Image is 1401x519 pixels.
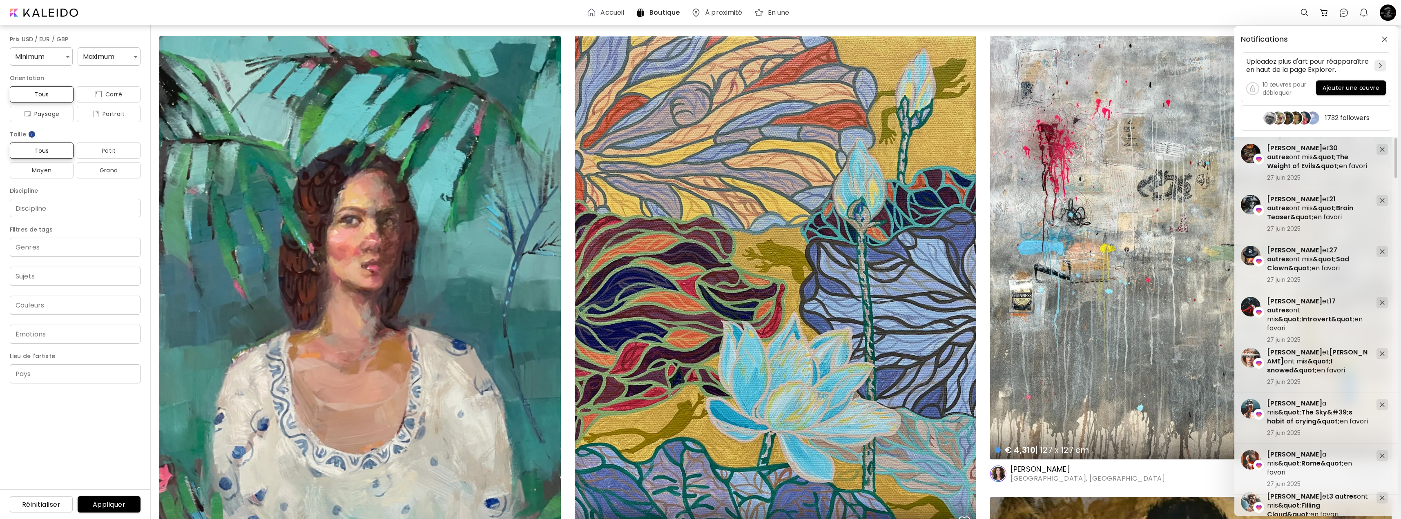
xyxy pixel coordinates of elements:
[1267,254,1289,264] span: autres
[1263,80,1316,97] h5: 10 œuvres pour débloquer
[1267,399,1322,408] span: [PERSON_NAME]
[1267,336,1370,343] span: 27 juin 2025
[1267,492,1370,519] h5: et ont mis en favori
[1267,203,1353,222] span: &quot;Brain Teaser&quot;
[1329,194,1336,204] span: 21
[1267,174,1370,181] span: 27 juin 2025
[1241,35,1288,43] h5: Notifications
[1267,276,1370,283] span: 27 juin 2025
[1267,152,1289,162] span: autres
[1267,429,1370,437] span: 27 juin 2025
[1278,459,1344,468] span: &quot;Rome&quot;
[1267,347,1322,357] span: [PERSON_NAME]
[1267,492,1322,501] span: [PERSON_NAME]
[1267,195,1370,222] h5: et ont mis en favori
[1267,347,1368,366] span: [PERSON_NAME]
[1267,203,1289,213] span: autres
[1316,80,1386,97] a: Ajouter une œuvre
[1267,408,1352,426] span: &quot;The Sky&#39;s habit of crying&quot;
[1316,80,1386,95] button: Ajouter une œuvre
[1379,63,1382,68] img: chevron
[1323,84,1379,92] span: Ajouter une œuvre
[1382,36,1388,42] img: closeButton
[1329,143,1338,153] span: 30
[1267,225,1370,232] span: 27 juin 2025
[1267,356,1332,375] span: &quot;I snowed&quot;
[1378,33,1391,46] button: closeButton
[1267,501,1320,519] span: &quot;Filling Cloud&quot;
[1329,296,1336,306] span: 17
[1246,58,1371,74] h5: Uploadez plus d'art pour réapparaître en haut de la page Explorer.
[1267,254,1349,273] span: &quot;Sad Clown&quot;
[1267,194,1322,204] span: [PERSON_NAME]
[1267,378,1370,385] span: 27 juin 2025
[1267,144,1370,171] h5: et ont mis en favori
[1267,348,1370,375] h5: et ont mis en favori
[1267,246,1370,273] h5: et ont mis en favori
[1267,480,1370,488] span: 27 juin 2025
[1267,399,1370,426] h5: a mis en favori
[1267,245,1322,255] span: [PERSON_NAME]
[1267,297,1370,333] h5: et ont mis en favori
[1267,296,1322,306] span: [PERSON_NAME]
[1267,450,1370,477] h5: a mis en favori
[1329,245,1337,255] span: 27
[1267,152,1348,171] span: &quot;The Weight of Evils&quot;
[1329,492,1333,501] span: 3
[1267,450,1322,459] span: [PERSON_NAME]
[1278,314,1354,324] span: &quot;Introvert&quot;
[1325,114,1370,122] h5: 1732 followers
[1267,143,1322,153] span: [PERSON_NAME]
[1335,492,1357,501] span: autres
[1267,305,1289,315] span: autres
